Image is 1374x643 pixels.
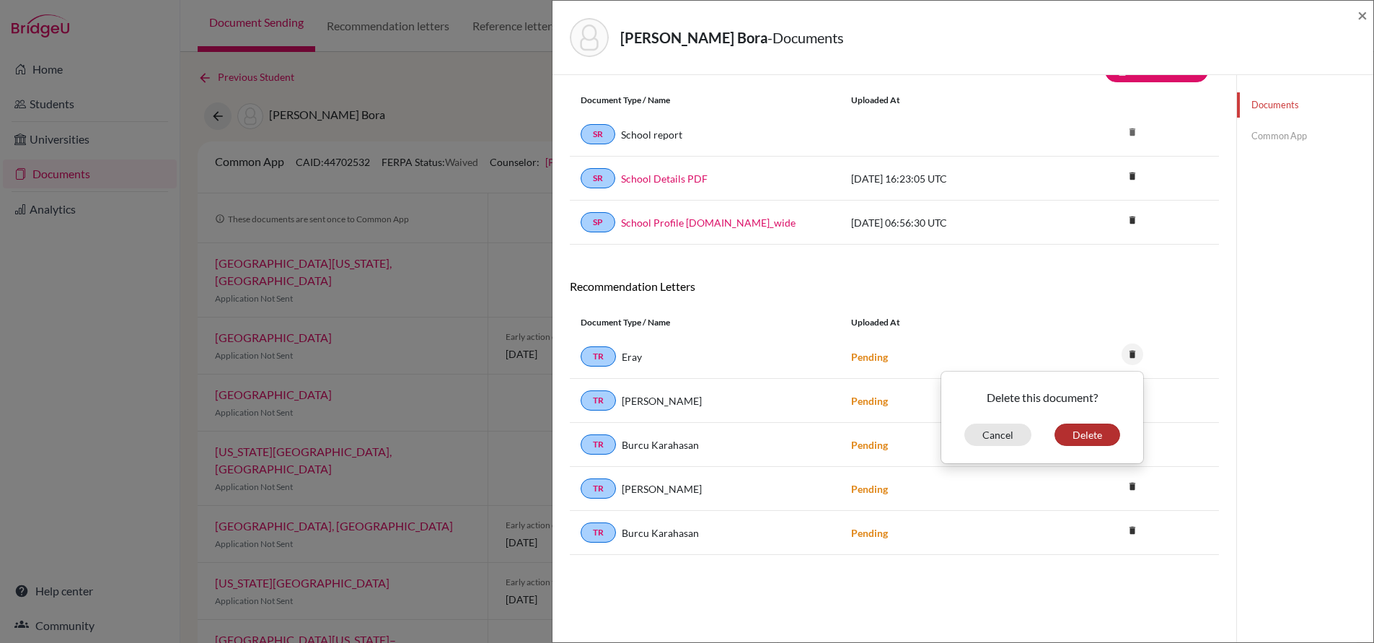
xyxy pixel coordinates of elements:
[840,94,1057,107] div: Uploaded at
[622,481,702,497] span: [PERSON_NAME]
[953,389,1132,406] p: Delete this document?
[1122,346,1143,365] a: delete
[622,437,699,452] span: Burcu Karahasan
[1122,522,1143,541] a: delete
[767,29,844,46] span: - Documents
[840,171,1057,186] div: [DATE] 16:23:05 UTC
[1357,6,1368,24] button: Close
[1054,424,1120,446] button: Delete
[570,279,1219,293] h6: Recommendation Letters
[622,393,702,408] span: [PERSON_NAME]
[1122,520,1143,541] i: delete
[570,316,840,329] div: Document Type / Name
[581,434,616,455] a: TR
[851,351,888,363] strong: Pending
[620,29,767,46] strong: [PERSON_NAME] Bora
[851,395,888,407] strong: Pending
[851,439,888,451] strong: Pending
[581,212,615,232] a: SP
[1357,4,1368,25] span: ×
[1122,476,1143,497] i: delete
[851,527,888,539] strong: Pending
[621,171,708,186] a: School Details PDF
[581,124,615,144] a: SR
[621,215,796,230] a: School Profile [DOMAIN_NAME]_wide
[941,371,1144,464] div: delete
[622,349,642,364] span: Eray
[1237,123,1373,149] a: Common App
[840,316,1057,329] div: Uploaded at
[1237,92,1373,118] a: Documents
[581,390,616,411] a: TR
[1122,165,1143,187] i: delete
[1122,167,1143,187] a: delete
[622,525,699,541] span: Burcu Karahasan
[964,424,1031,446] button: Cancel
[840,215,1057,230] div: [DATE] 06:56:30 UTC
[851,483,888,495] strong: Pending
[570,94,840,107] div: Document Type / Name
[1122,209,1143,231] i: delete
[1122,211,1143,231] a: delete
[581,478,616,499] a: TR
[1122,121,1143,143] i: delete
[581,168,615,188] a: SR
[621,127,682,142] a: School report
[581,522,616,543] a: TR
[1122,344,1143,365] i: delete
[581,346,616,367] a: TR
[1122,478,1143,497] a: delete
